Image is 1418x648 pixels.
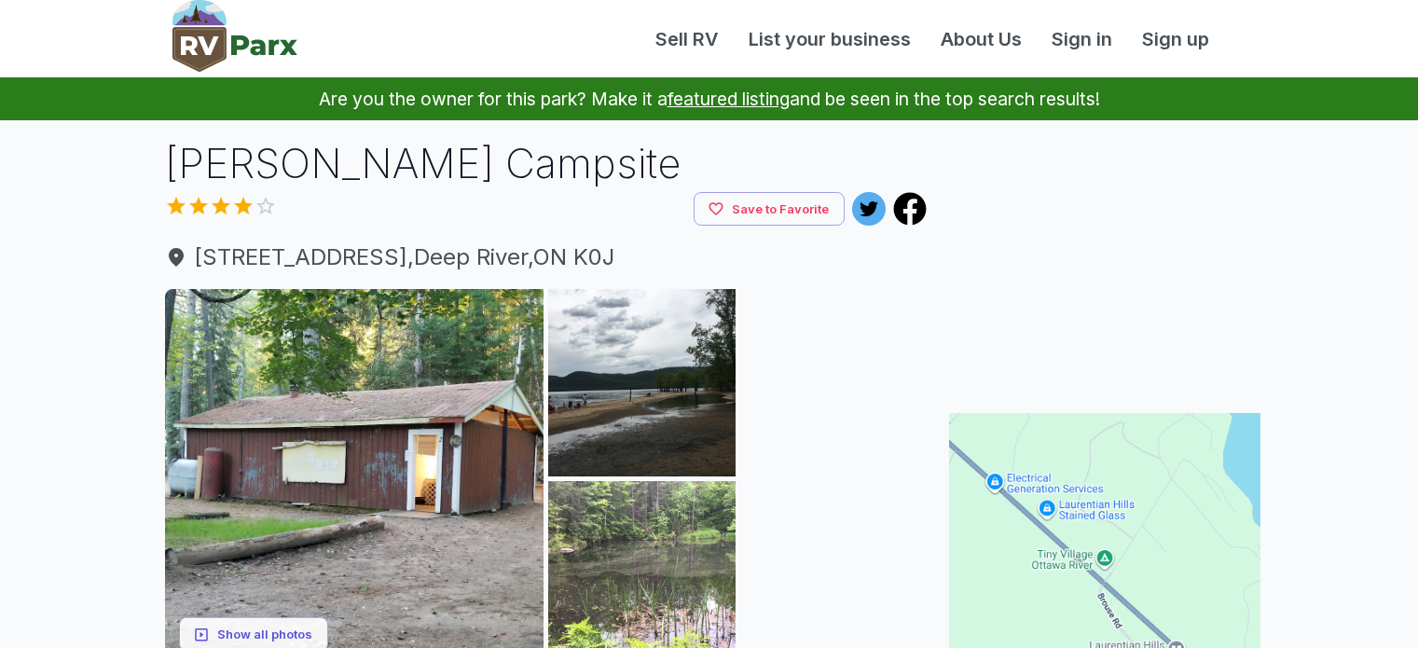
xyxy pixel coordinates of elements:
p: Are you the owner for this park? Make it a and be seen in the top search results! [22,77,1396,120]
img: AAcXr8pnDA8v6696VjUg32WZ3UTrRf9bhpdN3TDTMVVVMAycoYMuv_4wSe9eZQHvno1yRF6EMC8xRyTleRwpmVirrpYzWJW6n... [548,289,736,476]
a: Sign in [1037,25,1127,53]
a: Sell RV [640,25,734,53]
span: [STREET_ADDRESS] , Deep River , ON K0J [165,241,928,274]
a: About Us [926,25,1037,53]
a: featured listing [668,88,790,110]
a: [STREET_ADDRESS],Deep River,ON K0J [165,241,928,274]
a: List your business [734,25,926,53]
h1: [PERSON_NAME] Campsite [165,135,928,192]
img: AAcXr8poUttUFQm2CSfqNXb-8kQSDaLGjjcaFWx2c5vgSq-RhA_ykrR1DnSfAW2b3686HmWKlM4ejIvQf4Z7mcltvNqwY0tQo... [740,289,928,476]
iframe: Advertisement [949,135,1260,368]
button: Save to Favorite [694,192,845,227]
a: Sign up [1127,25,1224,53]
